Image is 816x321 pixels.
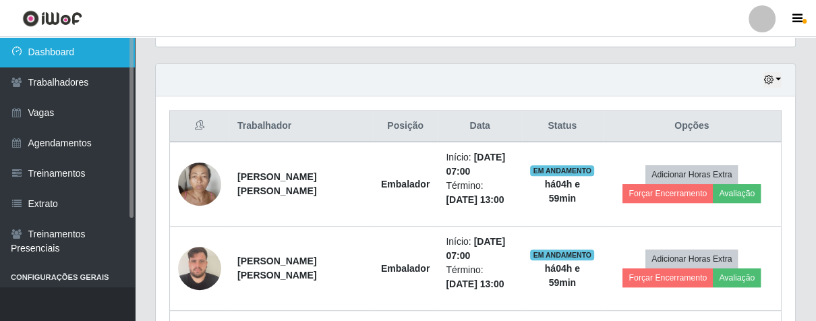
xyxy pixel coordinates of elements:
img: 1734628597718.jpeg [178,155,221,212]
time: [DATE] 13:00 [446,194,504,205]
strong: Embalador [381,263,430,274]
th: Status [522,111,603,142]
button: Avaliação [713,268,761,287]
img: CoreUI Logo [22,10,82,27]
li: Término: [446,179,514,207]
span: EM ANDAMENTO [530,165,594,176]
li: Início: [446,150,514,179]
button: Adicionar Horas Extra [645,165,738,184]
strong: há 04 h e 59 min [545,263,580,288]
span: EM ANDAMENTO [530,250,594,260]
time: [DATE] 07:00 [446,236,505,261]
time: [DATE] 13:00 [446,279,504,289]
button: Forçar Encerramento [622,268,713,287]
button: Adicionar Horas Extra [645,250,738,268]
th: Trabalhador [229,111,373,142]
strong: há 04 h e 59 min [545,179,580,204]
img: 1733931540736.jpeg [178,239,221,297]
button: Forçar Encerramento [622,184,713,203]
th: Posição [373,111,438,142]
button: Avaliação [713,184,761,203]
strong: [PERSON_NAME] [PERSON_NAME] [237,256,316,281]
strong: Embalador [381,179,430,189]
li: Término: [446,263,514,291]
strong: [PERSON_NAME] [PERSON_NAME] [237,171,316,196]
time: [DATE] 07:00 [446,152,505,177]
th: Opções [603,111,782,142]
th: Data [438,111,522,142]
li: Início: [446,235,514,263]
